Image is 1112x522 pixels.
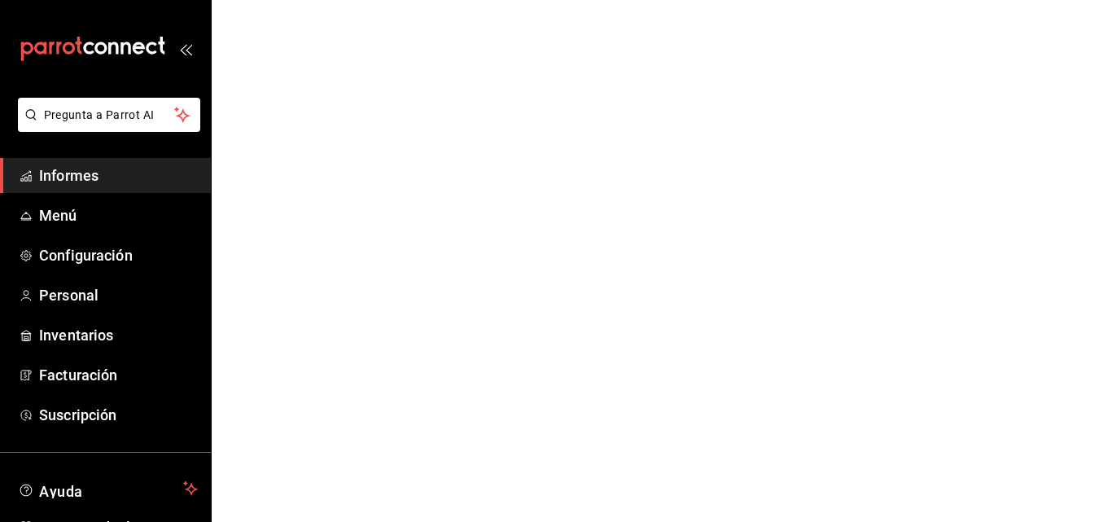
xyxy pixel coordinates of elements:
[179,42,192,55] button: abrir_cajón_menú
[39,366,117,384] font: Facturación
[39,483,83,500] font: Ayuda
[39,207,77,224] font: Menú
[39,247,133,264] font: Configuración
[18,98,200,132] button: Pregunta a Parrot AI
[39,406,116,423] font: Suscripción
[39,327,113,344] font: Inventarios
[39,287,99,304] font: Personal
[44,108,155,121] font: Pregunta a Parrot AI
[11,118,200,135] a: Pregunta a Parrot AI
[39,167,99,184] font: Informes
